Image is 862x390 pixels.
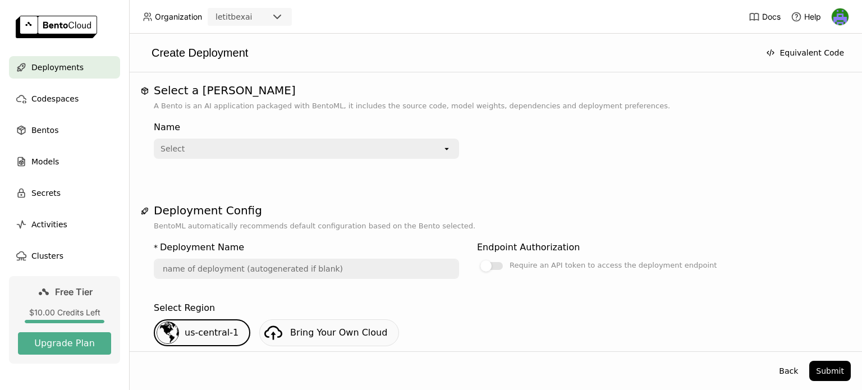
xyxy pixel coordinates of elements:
span: Models [31,155,59,168]
div: Name [154,121,459,134]
img: Venkata Simhadri Thirunagiri [832,8,849,25]
button: Equivalent Code [759,43,851,63]
span: Activities [31,218,67,231]
a: Clusters [9,245,120,267]
span: Secrets [31,186,61,200]
a: Models [9,150,120,173]
div: Require an API token to access the deployment endpoint [510,259,717,272]
h1: Select a [PERSON_NAME] [154,84,837,97]
div: Select Region [154,301,215,315]
a: Codespaces [9,88,120,110]
span: Help [804,12,821,22]
a: Bring Your Own Cloud [259,319,399,346]
input: Selected letitbexai. [253,12,254,23]
span: us-central-1 [185,327,239,338]
span: Free Tier [55,286,93,297]
a: Docs [749,11,781,22]
img: logo [16,16,97,38]
span: Bentos [31,123,58,137]
p: BentoML automatically recommends default configuration based on the Bento selected. [154,221,837,232]
div: Help [791,11,821,22]
a: Deployments [9,56,120,79]
h1: Deployment Config [154,204,837,217]
p: A Bento is an AI application packaged with BentoML, it includes the source code, model weights, d... [154,100,837,112]
div: Select [161,143,185,154]
input: name of deployment (autogenerated if blank) [155,260,458,278]
span: Docs [762,12,781,22]
a: Activities [9,213,120,236]
div: Deployment Name [160,241,244,254]
div: $10.00 Credits Left [18,308,111,318]
span: Codespaces [31,92,79,105]
div: letitbexai [215,11,252,22]
a: Secrets [9,182,120,204]
a: Bentos [9,119,120,141]
div: Endpoint Authorization [477,241,580,254]
a: Free Tier$10.00 Credits LeftUpgrade Plan [9,276,120,364]
button: Back [772,361,805,381]
span: Clusters [31,249,63,263]
button: Submit [809,361,851,381]
button: Upgrade Plan [18,332,111,355]
div: Create Deployment [140,45,755,61]
span: Organization [155,12,202,22]
div: us-central-1 [154,319,250,346]
span: Deployments [31,61,84,74]
span: Bring Your Own Cloud [290,327,387,338]
svg: open [442,144,451,153]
